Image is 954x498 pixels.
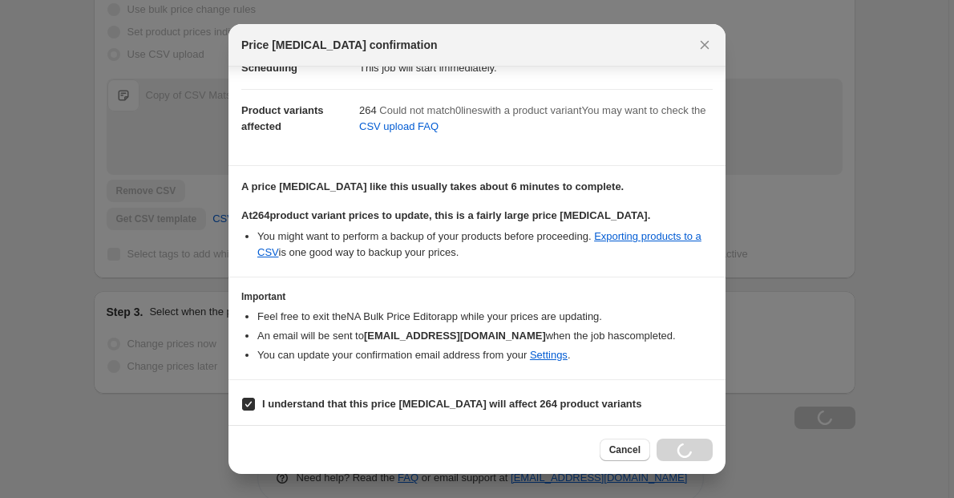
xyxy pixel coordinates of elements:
[241,180,624,192] b: A price [MEDICAL_DATA] like this usually takes about 6 minutes to complete.
[257,230,701,258] a: Exporting products to a CSV
[693,34,716,56] button: Close
[350,114,448,140] a: CSV upload FAQ
[530,349,568,361] a: Settings
[359,47,713,89] dd: This job will start immediately.
[364,330,546,342] b: [EMAIL_ADDRESS][DOMAIN_NAME]
[262,398,641,410] b: I understand that this price [MEDICAL_DATA] will affect 264 product variants
[257,309,713,325] li: Feel free to exit the NA Bulk Price Editor app while your prices are updating.
[582,104,706,116] span: You may want to check the
[241,209,650,221] b: At 264 product variant prices to update, this is a fairly large price [MEDICAL_DATA].
[379,104,581,116] span: Could not match 0 line s with a product variant
[257,229,713,261] li: You might want to perform a backup of your products before proceeding. is one good way to backup ...
[241,290,713,303] h3: Important
[241,104,324,132] span: Product variants affected
[609,443,641,456] span: Cancel
[241,62,297,74] span: Scheduling
[241,37,438,53] span: Price [MEDICAL_DATA] confirmation
[257,347,713,363] li: You can update your confirmation email address from your .
[359,103,713,140] div: 264
[600,439,650,461] button: Cancel
[359,119,439,135] span: CSV upload FAQ
[257,328,713,344] li: An email will be sent to when the job has completed .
